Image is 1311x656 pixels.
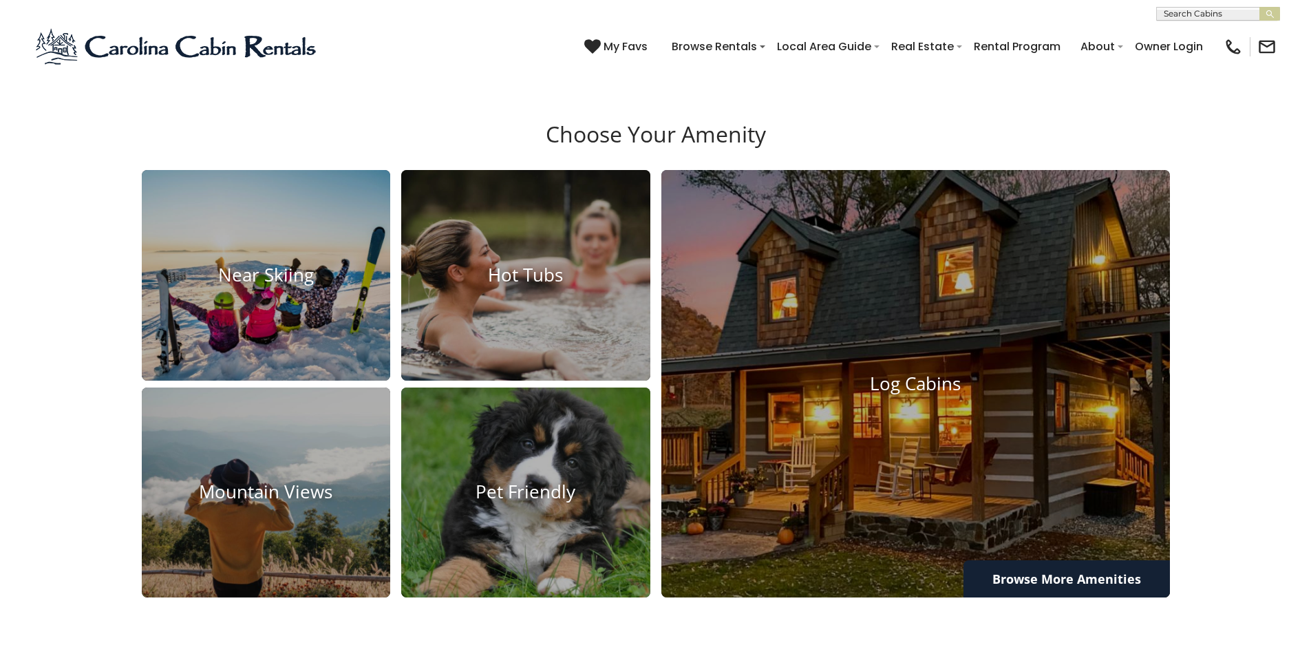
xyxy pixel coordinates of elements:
[967,34,1067,59] a: Rental Program
[401,388,650,598] a: Pet Friendly
[661,373,1170,394] h4: Log Cabins
[665,34,764,59] a: Browse Rentals
[661,170,1170,598] a: Log Cabins
[1257,37,1277,56] img: mail-regular-black.png
[604,38,648,55] span: My Favs
[401,264,650,286] h4: Hot Tubs
[401,482,650,503] h4: Pet Friendly
[1224,37,1243,56] img: phone-regular-black.png
[770,34,878,59] a: Local Area Guide
[401,170,650,381] a: Hot Tubs
[584,38,651,56] a: My Favs
[1074,34,1122,59] a: About
[142,170,391,381] a: Near Skiing
[140,121,1172,169] h3: Choose Your Amenity
[1128,34,1210,59] a: Owner Login
[142,482,391,503] h4: Mountain Views
[34,26,320,67] img: Blue-2.png
[142,388,391,598] a: Mountain Views
[142,264,391,286] h4: Near Skiing
[963,560,1170,597] a: Browse More Amenities
[884,34,961,59] a: Real Estate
